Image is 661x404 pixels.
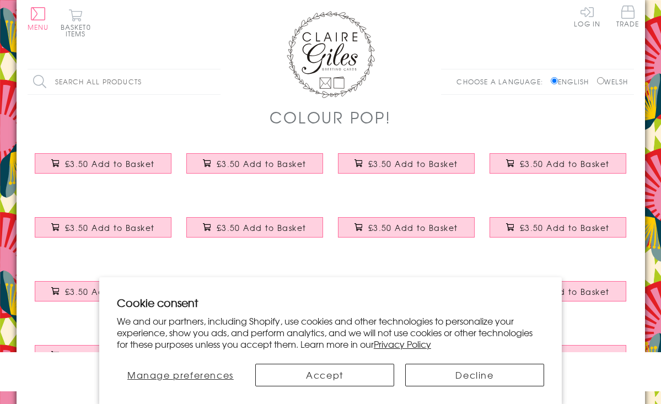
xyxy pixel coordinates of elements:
label: English [551,77,594,87]
button: Menu [28,7,49,30]
button: £3.50 Add to Basket [35,281,171,301]
span: 0 items [66,22,91,39]
span: Menu [28,22,49,32]
p: Choose a language: [456,77,549,87]
button: £3.50 Add to Basket [35,217,171,238]
span: £3.50 Add to Basket [520,158,610,169]
button: Manage preferences [117,364,244,386]
a: Birthday Card, Blue Stars, Happy Birthday, text foiled in shiny gold £3.50 Add to Basket [331,145,482,192]
span: £3.50 Add to Basket [65,158,155,169]
img: Claire Giles Greetings Cards [287,11,375,98]
span: Trade [616,6,639,27]
span: Manage preferences [127,368,234,381]
button: £3.50 Add to Basket [490,153,626,174]
a: Birthday Card, Leaves, Happy Birthday, text foiled in shiny gold £3.50 Add to Basket [179,145,331,192]
a: Trade [616,6,639,29]
button: £3.50 Add to Basket [338,153,475,174]
p: We and our partners, including Shopify, use cookies and other technologies to personalize your ex... [117,315,544,349]
input: Search [209,69,221,94]
a: Birthday Card, Husband Yellow Chevrons, text foiled in shiny gold £3.50 Add to Basket [28,337,179,384]
span: £3.50 Add to Basket [520,286,610,297]
a: Birthday Card, Pink Stars, Happy Birthday, text foiled in shiny gold £3.50 Add to Basket [482,145,634,192]
button: £3.50 Add to Basket [186,217,323,238]
a: Birthday Card, Colour Stars, Happy Birthday, text foiled in shiny gold £3.50 Add to Basket [482,209,634,256]
button: Accept [255,364,394,386]
a: Birthday Card, Dark Pink Stars, Happy Birthday, text foiled in shiny gold £3.50 Add to Basket [28,273,179,320]
label: Welsh [597,77,628,87]
span: £3.50 Add to Basket [368,222,458,233]
button: £3.50 Add to Basket [490,217,626,238]
span: £3.50 Add to Basket [65,286,155,297]
span: £3.50 Add to Basket [520,350,610,361]
h2: Cookie consent [117,295,544,310]
span: £3.50 Add to Basket [65,350,155,361]
a: Privacy Policy [374,337,431,351]
button: £3.50 Add to Basket [35,345,171,365]
span: £3.50 Add to Basket [65,222,155,233]
button: £3.50 Add to Basket [338,217,475,238]
a: Birthday Card, Colour Bolt, Happy Birthday, text foiled in shiny gold £3.50 Add to Basket [28,145,179,192]
a: Birthday Card, Colour Diamonds, Happy Birthday, text foiled in shiny gold £3.50 Add to Basket [28,209,179,256]
input: English [551,77,558,84]
a: Birthday Card, Stars, Happy Birthday, text foiled in shiny gold £3.50 Add to Basket [179,273,331,320]
button: Decline [405,364,544,386]
h1: Colour POP! [270,106,391,128]
span: £3.50 Add to Basket [217,222,307,233]
a: Birthday Card, Paper Planes, Happy Birthday, text foiled in shiny gold £3.50 Add to Basket [179,209,331,256]
a: Birthday Card, Flowers, Happy Birthday, text foiled in shiny gold £3.50 Add to Basket [482,273,634,320]
button: Basket0 items [61,9,91,37]
a: Log In [574,6,600,27]
span: £3.50 Add to Basket [520,222,610,233]
span: £3.50 Add to Basket [368,158,458,169]
input: Welsh [597,77,604,84]
input: Search all products [28,69,221,94]
button: £3.50 Add to Basket [186,153,323,174]
a: Birthday Card, Pink Shapes, Happy Birthday, text foiled in shiny gold £3.50 Add to Basket [331,273,482,320]
span: £3.50 Add to Basket [217,158,307,169]
button: £3.50 Add to Basket [35,153,171,174]
a: Birthday Card, Dots, Happy Birthday, text foiled in shiny gold £3.50 Add to Basket [331,209,482,256]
